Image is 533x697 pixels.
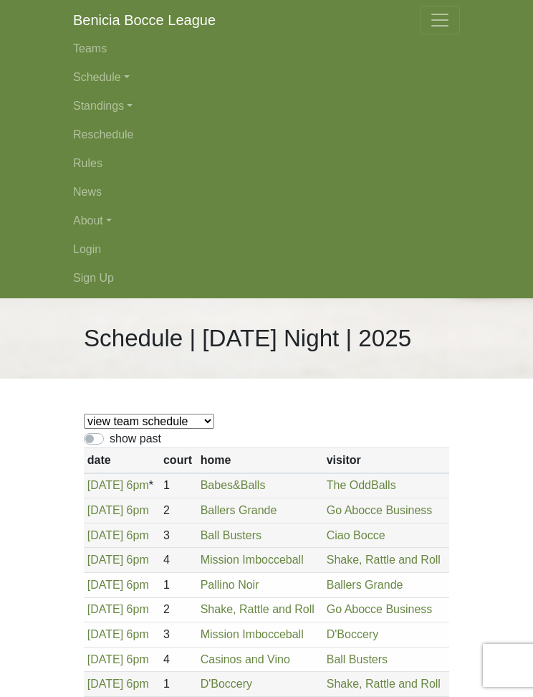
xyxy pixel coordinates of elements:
[201,653,290,665] a: Casinos and Vino
[73,264,460,293] a: Sign Up
[160,622,197,648] td: 3
[160,672,197,697] td: 1
[73,207,460,235] a: About
[327,579,403,591] a: Ballers Grande
[87,529,149,541] a: [DATE] 6pm
[201,504,277,516] a: Ballers Grande
[87,579,149,591] a: [DATE] 6pm
[160,498,197,523] td: 2
[201,603,314,615] a: Shake, Rattle and Roll
[73,34,460,63] a: Teams
[160,597,197,622] td: 2
[327,529,385,541] a: Ciao Bocce
[87,603,149,615] a: [DATE] 6pm
[327,628,378,640] a: D'Boccery
[327,678,441,690] a: Shake, Rattle and Roll
[87,554,149,566] a: [DATE] 6pm
[160,473,197,498] td: 1
[201,529,261,541] a: Ball Busters
[87,504,149,516] a: [DATE] 6pm
[160,523,197,548] td: 3
[84,448,160,473] th: date
[197,448,323,473] th: home
[87,653,149,665] a: [DATE] 6pm
[201,678,252,690] a: D'Boccery
[201,554,304,566] a: Mission Imbocceball
[327,603,433,615] a: Go Abocce Business
[73,149,460,178] a: Rules
[87,479,149,491] a: [DATE] 6pm
[420,6,460,34] button: Toggle navigation
[201,579,259,591] a: Pallino Noir
[73,6,216,34] a: Benicia Bocce League
[87,628,149,640] a: [DATE] 6pm
[73,178,460,207] a: News
[327,653,388,665] a: Ball Busters
[160,548,197,573] td: 4
[73,63,460,92] a: Schedule
[73,92,460,120] a: Standings
[73,235,460,264] a: Login
[87,678,149,690] a: [DATE] 6pm
[160,572,197,597] td: 1
[84,324,411,353] h1: Schedule | [DATE] Night | 2025
[110,430,161,447] label: show past
[323,448,449,473] th: visitor
[327,554,441,566] a: Shake, Rattle and Roll
[160,448,197,473] th: court
[201,628,304,640] a: Mission Imbocceball
[201,479,266,491] a: Babes&Balls
[73,120,460,149] a: Reschedule
[327,479,396,491] a: The OddBalls
[160,647,197,672] td: 4
[327,504,433,516] a: Go Abocce Business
